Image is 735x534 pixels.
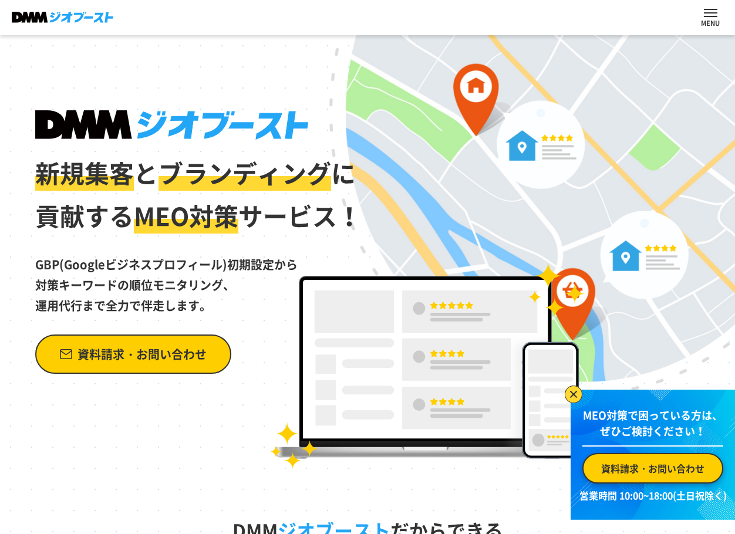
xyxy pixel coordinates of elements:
[601,461,704,475] span: 資料請求・お問い合わせ
[134,197,238,234] span: MEO対策
[582,453,723,484] a: 資料請求・お問い合わせ
[159,154,331,191] span: ブランディング
[35,238,363,316] p: GBP(Googleビジネスプロフィール)初期設定から 対策キーワードの順位モニタリング、 運用代行まで全力で伴走します。
[77,344,207,364] span: 資料請求・お問い合わせ
[565,386,582,403] img: バナーを閉じる
[12,12,113,23] img: DMMジオブースト
[582,407,723,447] p: MEO対策で困っている方は、 ぜひご検討ください！
[35,110,363,238] h1: と に 貢献する サービス！
[35,154,134,191] span: 新規集客
[35,110,308,140] img: DMMジオブースト
[704,9,717,17] button: ナビを開閉する
[35,334,231,374] a: 資料請求・お問い合わせ
[578,488,728,502] p: 営業時間 10:00~18:00(土日祝除く)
